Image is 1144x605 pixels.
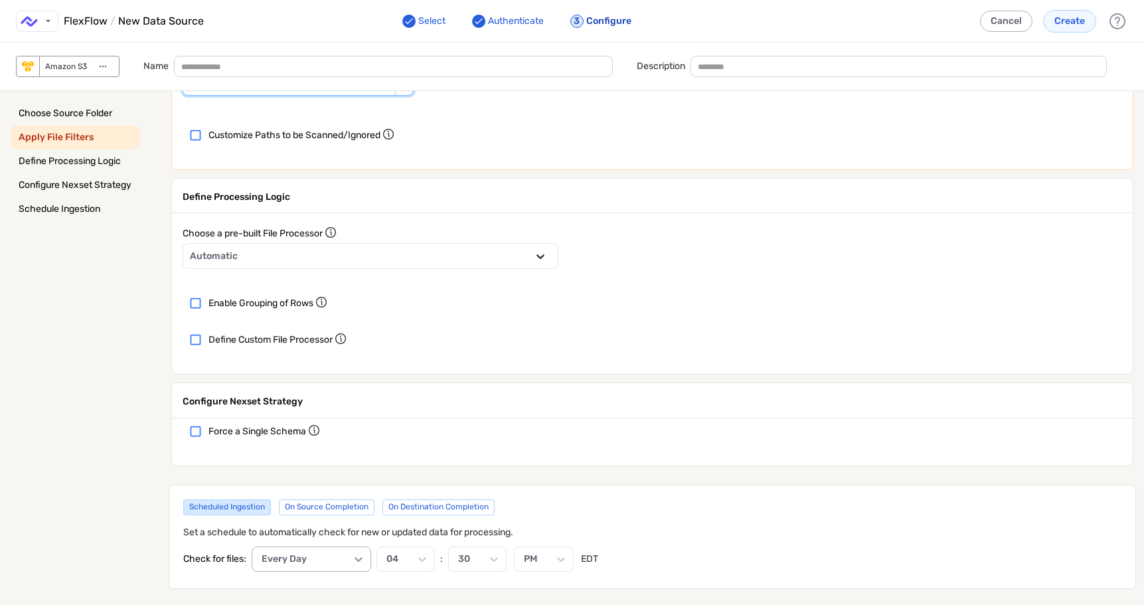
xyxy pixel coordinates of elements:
p: Configure [586,13,631,29]
label: : [440,553,448,566]
span: On Destination Completion [383,497,494,517]
label: Choose a pre-built File Processor [183,225,323,242]
h2: Define Processing Logic [172,179,1133,213]
span: Choose Source Folder [19,107,131,120]
h2: Configure Nexset Strategy [172,383,1133,418]
div: On Source Completion [279,499,374,515]
input: Choose a pre-built File Processor [190,248,192,264]
label: EDT [579,553,598,566]
span: 3 [574,13,580,29]
p: Set a schedule to automatically check for new or updated data for processing. [183,526,513,539]
span: Schedule Ingestion [19,203,131,216]
button: 3Configure [564,9,638,33]
label: Define Custom File Processor [208,331,333,348]
span: FlexFlow New Data Source [64,13,204,29]
span: Create [1054,15,1085,28]
h6: Apply File Filters [19,131,131,144]
label: Customize Paths to be Scanned/Ignored [208,127,380,143]
p: Select [418,13,446,29]
span: Check for files: [183,553,246,564]
span: Define Processing Logic [19,155,131,168]
span: Scheduled Ingestion [184,497,270,517]
div: section-container [171,383,1133,466]
span: / [110,15,116,27]
button: Cancel [980,11,1032,32]
label: Description [637,60,685,73]
label: Force a Single Schema [208,423,306,440]
p: Authenticate [488,13,544,29]
div: On Destination Completion [382,499,495,515]
label: Name [143,60,169,73]
button: Select [396,9,452,33]
span: On Source Completion [280,497,374,517]
div: Scheduled Ingestion [183,499,271,515]
button: Authenticate [465,9,550,33]
div: Help [1107,11,1128,32]
label: Enable Grouping of Rows [208,295,313,311]
span: Amazon S3 [45,61,87,72]
div: section-container [171,178,1133,375]
span: Configure Nexset Strategy [19,179,131,192]
button: Create [1043,10,1096,33]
